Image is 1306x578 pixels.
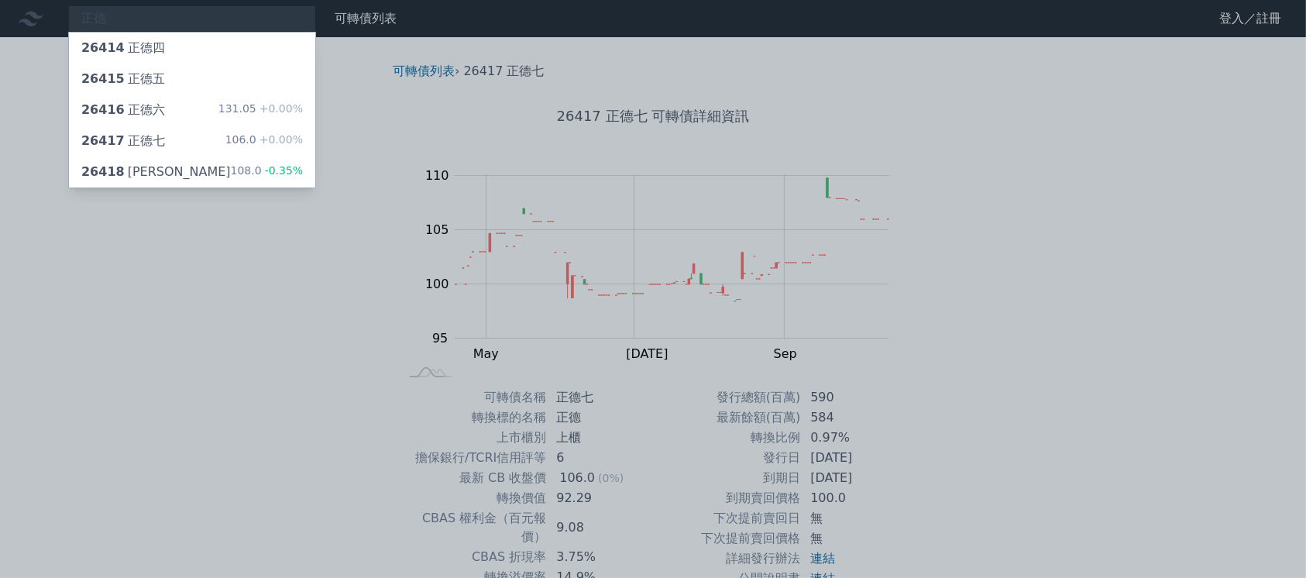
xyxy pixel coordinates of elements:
[256,133,303,146] span: +0.00%
[81,39,165,57] div: 正德四
[81,132,165,150] div: 正德七
[81,101,165,119] div: 正德六
[81,102,125,117] span: 26416
[81,40,125,55] span: 26414
[81,164,125,179] span: 26418
[69,33,315,64] a: 26414正德四
[81,71,125,86] span: 26415
[81,70,165,88] div: 正德五
[81,163,231,181] div: [PERSON_NAME]
[69,64,315,95] a: 26415正德五
[81,133,125,148] span: 26417
[225,132,303,150] div: 106.0
[231,163,304,181] div: 108.0
[69,126,315,157] a: 26417正德七 106.0+0.00%
[69,157,315,188] a: 26418[PERSON_NAME] 108.0-0.35%
[262,164,304,177] span: -0.35%
[256,102,303,115] span: +0.00%
[218,101,303,119] div: 131.05
[69,95,315,126] a: 26416正德六 131.05+0.00%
